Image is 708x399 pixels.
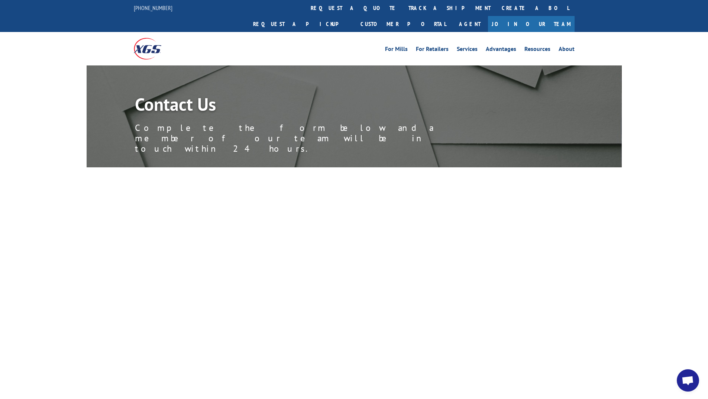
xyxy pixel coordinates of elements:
[677,369,699,392] a: Open chat
[416,46,449,54] a: For Retailers
[134,4,172,12] a: [PHONE_NUMBER]
[486,46,516,54] a: Advantages
[452,16,488,32] a: Agent
[135,95,469,117] h1: Contact Us
[488,16,575,32] a: Join Our Team
[524,46,550,54] a: Resources
[355,16,452,32] a: Customer Portal
[135,123,469,154] p: Complete the form below and a member of our team will be in touch within 24 hours.
[559,46,575,54] a: About
[385,46,408,54] a: For Mills
[248,16,355,32] a: Request a pickup
[457,46,478,54] a: Services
